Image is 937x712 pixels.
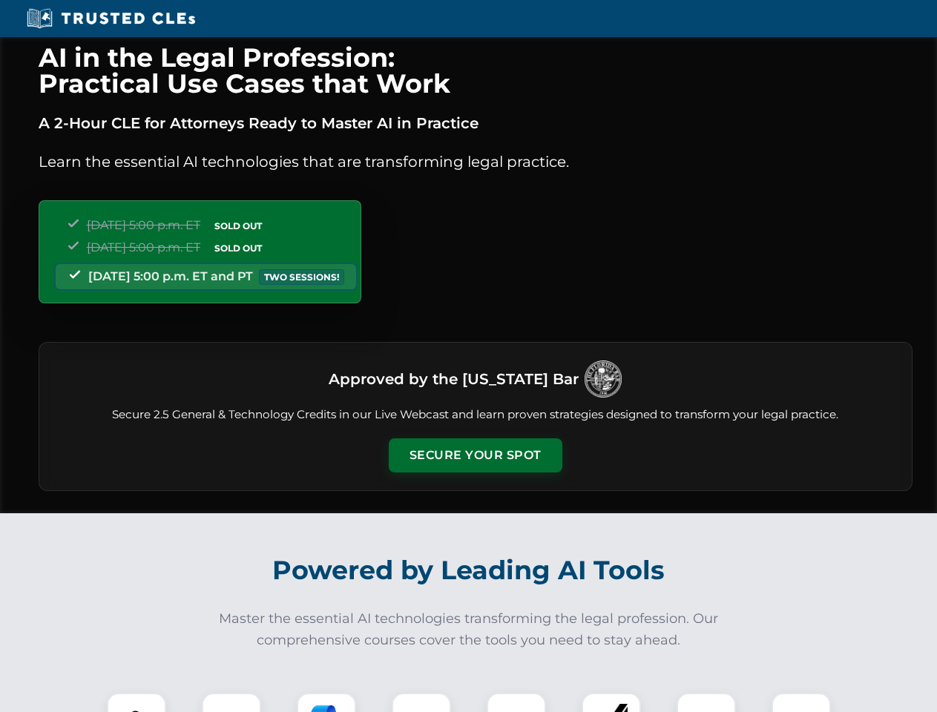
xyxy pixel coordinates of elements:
img: Logo [585,360,622,398]
p: Master the essential AI technologies transforming the legal profession. Our comprehensive courses... [209,608,729,651]
span: [DATE] 5:00 p.m. ET [87,240,200,254]
h1: AI in the Legal Profession: Practical Use Cases that Work [39,44,913,96]
img: Trusted CLEs [22,7,200,30]
h3: Approved by the [US_STATE] Bar [329,366,579,392]
span: [DATE] 5:00 p.m. ET [87,218,200,232]
p: Learn the essential AI technologies that are transforming legal practice. [39,150,913,174]
p: Secure 2.5 General & Technology Credits in our Live Webcast and learn proven strategies designed ... [57,406,894,423]
button: Secure Your Spot [389,438,562,472]
p: A 2-Hour CLE for Attorneys Ready to Master AI in Practice [39,111,913,135]
span: SOLD OUT [209,240,267,256]
h2: Powered by Leading AI Tools [58,544,880,596]
span: SOLD OUT [209,218,267,234]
